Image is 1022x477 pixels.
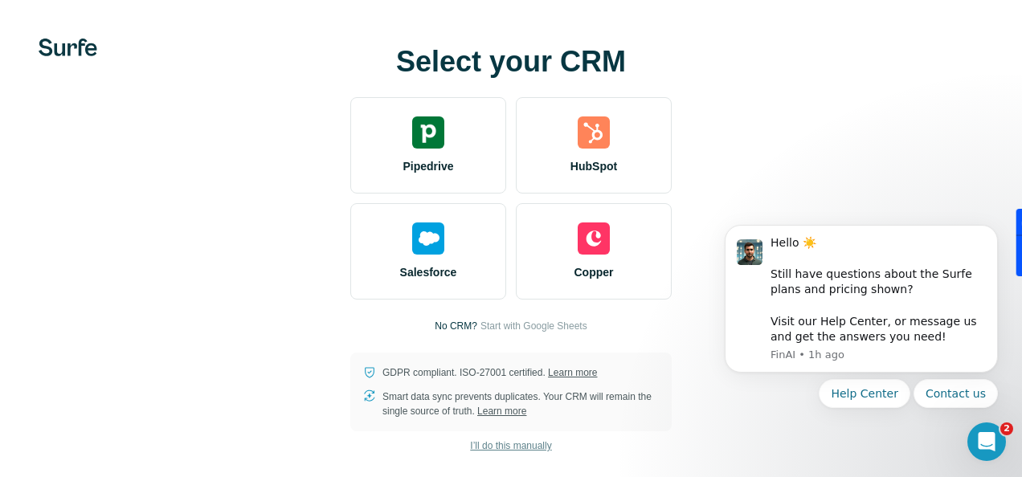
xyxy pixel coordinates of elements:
img: pipedrive's logo [412,116,444,149]
button: I’ll do this manually [459,434,562,458]
iframe: Intercom notifications message [701,206,1022,469]
img: hubspot's logo [578,116,610,149]
span: Copper [574,264,614,280]
p: Smart data sync prevents duplicates. Your CRM will remain the single source of truth. [382,389,659,418]
span: HubSpot [570,158,617,174]
span: I’ll do this manually [470,438,551,453]
h1: Select your CRM [350,46,672,78]
span: Pipedrive [403,158,453,174]
button: Start with Google Sheets [480,319,587,333]
img: Surfe's logo [39,39,97,56]
p: No CRM? [435,319,477,333]
span: Salesforce [400,264,457,280]
a: Learn more [548,367,597,378]
img: salesforce's logo [412,222,444,255]
iframe: Intercom live chat [967,422,1006,461]
p: GDPR compliant. ISO-27001 certified. [382,365,597,380]
span: 2 [1000,422,1013,435]
img: copper's logo [578,222,610,255]
a: Learn more [477,406,526,417]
